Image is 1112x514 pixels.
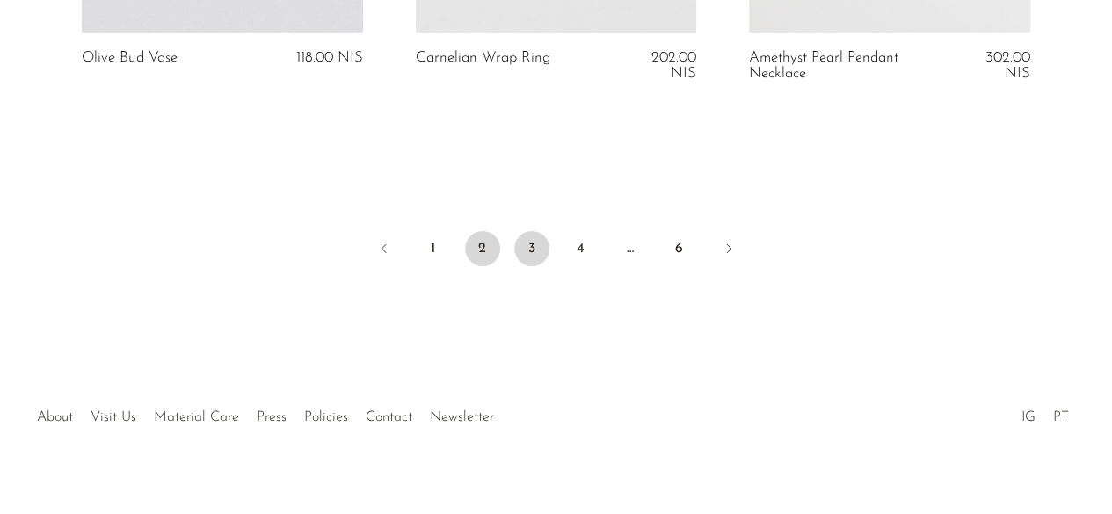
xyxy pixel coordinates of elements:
[82,50,178,66] a: Olive Bud Vase
[37,410,73,424] a: About
[257,410,287,424] a: Press
[296,50,363,65] span: 118.00 NIS
[613,231,648,266] span: …
[662,231,697,266] a: 6
[367,231,402,270] a: Previous
[366,410,412,424] a: Contact
[563,231,599,266] a: 4
[304,410,348,424] a: Policies
[416,231,451,266] a: 1
[1021,410,1035,424] a: IG
[749,50,935,83] a: Amethyst Pearl Pendant Necklace
[1052,410,1068,424] a: PT
[514,231,549,266] a: 3
[416,50,550,83] a: Carnelian Wrap Ring
[154,410,239,424] a: Material Care
[711,231,746,270] a: Next
[28,396,503,430] ul: Quick links
[985,50,1030,81] span: 302.00 NIS
[465,231,500,266] span: 2
[651,50,696,81] span: 202.00 NIS
[1012,396,1077,430] ul: Social Medias
[91,410,136,424] a: Visit Us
